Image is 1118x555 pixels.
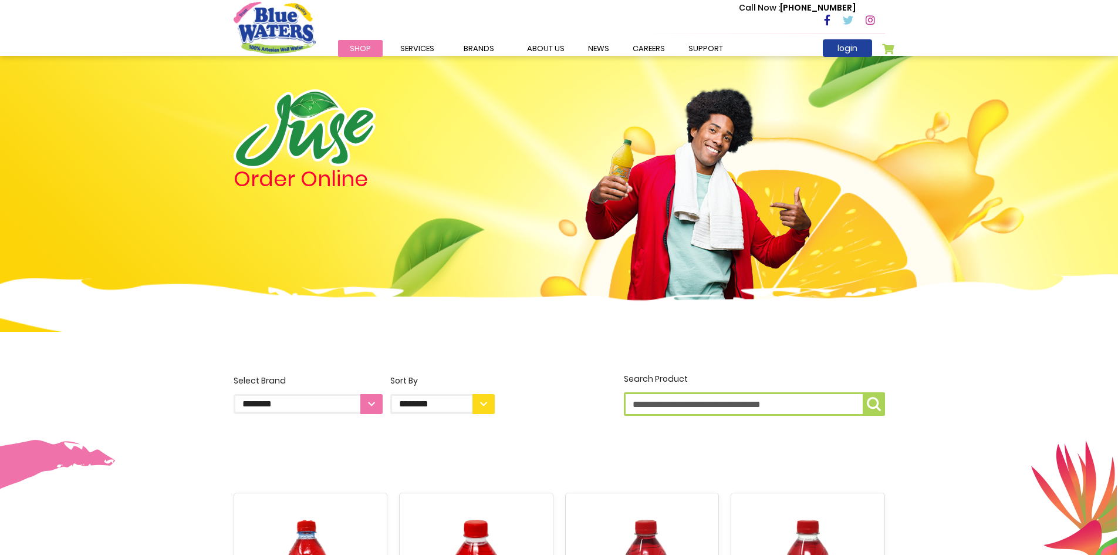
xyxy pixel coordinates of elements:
[390,375,495,387] div: Sort By
[234,89,376,169] img: logo
[863,392,885,416] button: Search Product
[739,2,856,14] p: [PHONE_NUMBER]
[624,392,885,416] input: Search Product
[464,43,494,54] span: Brands
[234,375,383,414] label: Select Brand
[234,2,316,53] a: store logo
[823,39,872,57] a: login
[624,373,885,416] label: Search Product
[867,397,881,411] img: search-icon.png
[234,394,383,414] select: Select Brand
[234,169,495,190] h4: Order Online
[576,40,621,57] a: News
[584,68,813,319] img: man.png
[350,43,371,54] span: Shop
[515,40,576,57] a: about us
[677,40,735,57] a: support
[390,394,495,414] select: Sort By
[621,40,677,57] a: careers
[400,43,434,54] span: Services
[739,2,780,14] span: Call Now :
